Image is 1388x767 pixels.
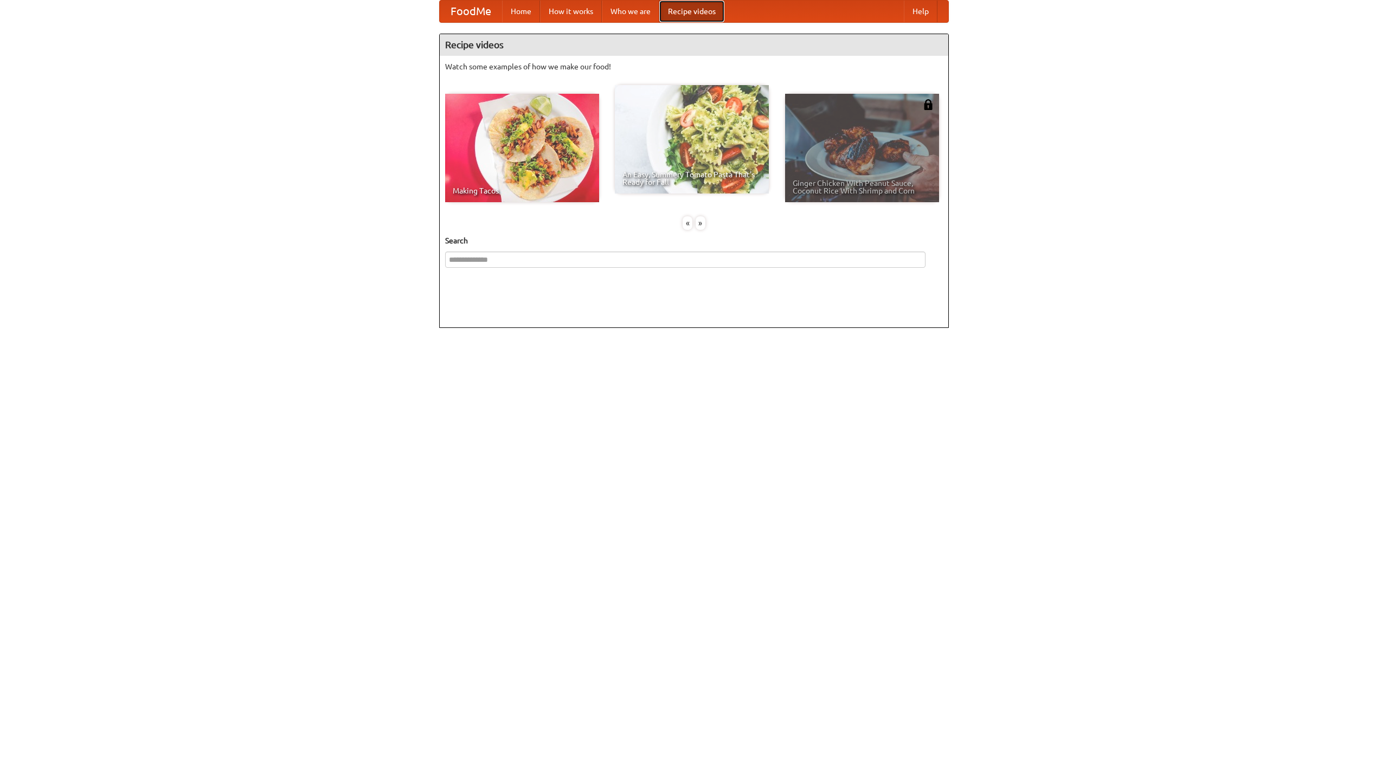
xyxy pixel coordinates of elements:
h5: Search [445,235,943,246]
a: How it works [540,1,602,22]
a: Making Tacos [445,94,599,202]
a: Recipe videos [659,1,724,22]
img: 483408.png [923,99,934,110]
h4: Recipe videos [440,34,948,56]
span: An Easy, Summery Tomato Pasta That's Ready for Fall [622,171,761,186]
a: Who we are [602,1,659,22]
div: « [683,216,692,230]
a: Help [904,1,937,22]
a: Home [502,1,540,22]
span: Making Tacos [453,187,592,195]
a: FoodMe [440,1,502,22]
div: » [696,216,705,230]
a: An Easy, Summery Tomato Pasta That's Ready for Fall [615,85,769,194]
p: Watch some examples of how we make our food! [445,61,943,72]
